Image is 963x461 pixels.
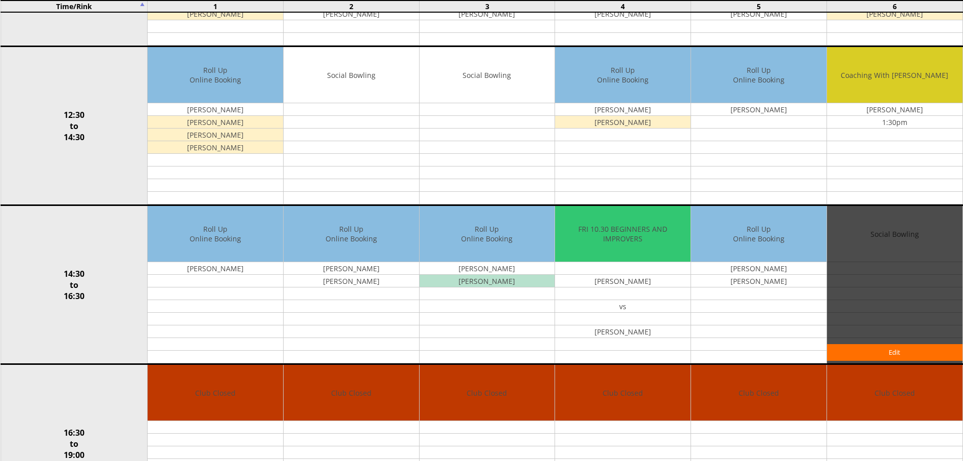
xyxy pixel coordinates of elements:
[691,206,827,262] td: Roll Up Online Booking
[555,365,691,421] td: Club Closed
[555,1,691,12] td: 4
[691,8,827,20] td: [PERSON_NAME]
[555,206,691,262] td: FRI 10.30 BEGINNERS AND IMPROVERS
[284,262,419,275] td: [PERSON_NAME]
[691,275,827,287] td: [PERSON_NAME]
[148,365,283,421] td: Club Closed
[691,1,827,12] td: 5
[555,103,691,116] td: [PERSON_NAME]
[284,275,419,287] td: [PERSON_NAME]
[827,1,962,12] td: 6
[148,47,283,103] td: Roll Up Online Booking
[148,141,283,154] td: [PERSON_NAME]
[148,129,283,141] td: [PERSON_NAME]
[691,262,827,275] td: [PERSON_NAME]
[283,1,419,12] td: 2
[555,47,691,103] td: Roll Up Online Booking
[555,325,691,338] td: [PERSON_NAME]
[1,1,148,12] td: Time/Rink
[420,206,555,262] td: Roll Up Online Booking
[284,8,419,20] td: [PERSON_NAME]
[284,365,419,421] td: Club Closed
[827,116,962,129] td: 1:30pm
[555,275,691,287] td: [PERSON_NAME]
[691,47,827,103] td: Roll Up Online Booking
[555,8,691,20] td: [PERSON_NAME]
[148,103,283,116] td: [PERSON_NAME]
[420,275,555,287] td: [PERSON_NAME]
[148,1,284,12] td: 1
[691,103,827,116] td: [PERSON_NAME]
[827,103,962,116] td: [PERSON_NAME]
[420,262,555,275] td: [PERSON_NAME]
[827,8,962,20] td: [PERSON_NAME]
[1,205,148,364] td: 14:30 to 16:30
[827,365,962,421] td: Club Closed
[148,116,283,129] td: [PERSON_NAME]
[419,1,555,12] td: 3
[1,47,148,205] td: 12:30 to 14:30
[148,262,283,275] td: [PERSON_NAME]
[827,344,962,361] a: Edit
[555,300,691,313] td: vs
[555,116,691,129] td: [PERSON_NAME]
[148,8,283,20] td: [PERSON_NAME]
[691,365,827,421] td: Club Closed
[284,206,419,262] td: Roll Up Online Booking
[420,365,555,421] td: Club Closed
[284,47,419,103] td: Social Bowling
[148,206,283,262] td: Roll Up Online Booking
[827,47,962,103] td: Coaching With [PERSON_NAME]
[420,47,555,103] td: Social Bowling
[420,8,555,20] td: [PERSON_NAME]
